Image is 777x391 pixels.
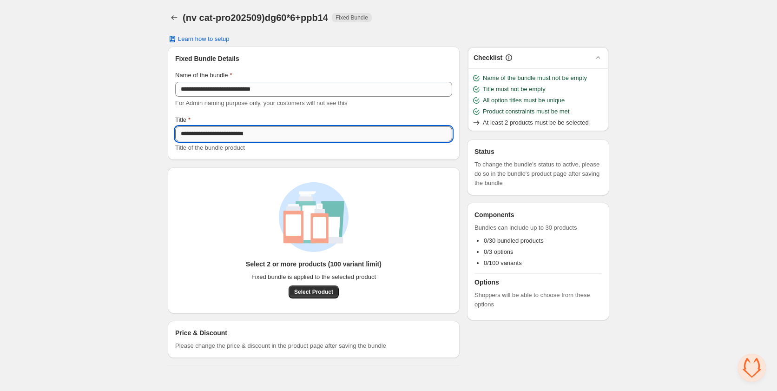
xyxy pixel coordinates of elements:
[483,107,569,116] span: Product constraints must be met
[738,354,766,382] div: 开放式聊天
[175,144,245,151] span: Title of the bundle product
[336,14,368,21] span: Fixed Bundle
[294,288,333,296] span: Select Product
[474,210,514,219] h3: Components
[474,160,602,188] span: To change the bundle's status to active, please do so in the bundle's product page after saving t...
[484,237,544,244] span: 0/30 bundled products
[474,53,502,62] h3: Checklist
[484,248,514,255] span: 0/3 options
[474,278,602,287] h3: Options
[474,223,602,232] span: Bundles can include up to 30 products
[175,99,347,106] span: For Admin naming purpose only, your customers will not see this
[175,54,452,63] h3: Fixed Bundle Details
[483,96,565,105] span: All option titles must be unique
[175,341,386,351] span: Please change the price & discount in the product page after saving the bundle
[175,115,191,125] label: Title
[289,285,339,298] button: Select Product
[162,33,235,46] button: Learn how to setup
[483,73,587,83] span: Name of the bundle must not be empty
[483,118,589,127] span: At least 2 products must be be selected
[483,85,546,94] span: Title must not be empty
[246,259,382,269] h3: Select 2 or more products (100 variant limit)
[175,328,227,338] h3: Price & Discount
[183,12,328,23] h1: (nv cat-pro202509)dg60*6+ppb14
[484,259,522,266] span: 0/100 variants
[168,11,181,24] button: Back
[175,71,232,80] label: Name of the bundle
[474,291,602,309] span: Shoppers will be able to choose from these options
[251,272,376,282] span: Fixed bundle is applied to the selected product
[178,35,230,43] span: Learn how to setup
[474,147,602,156] h3: Status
